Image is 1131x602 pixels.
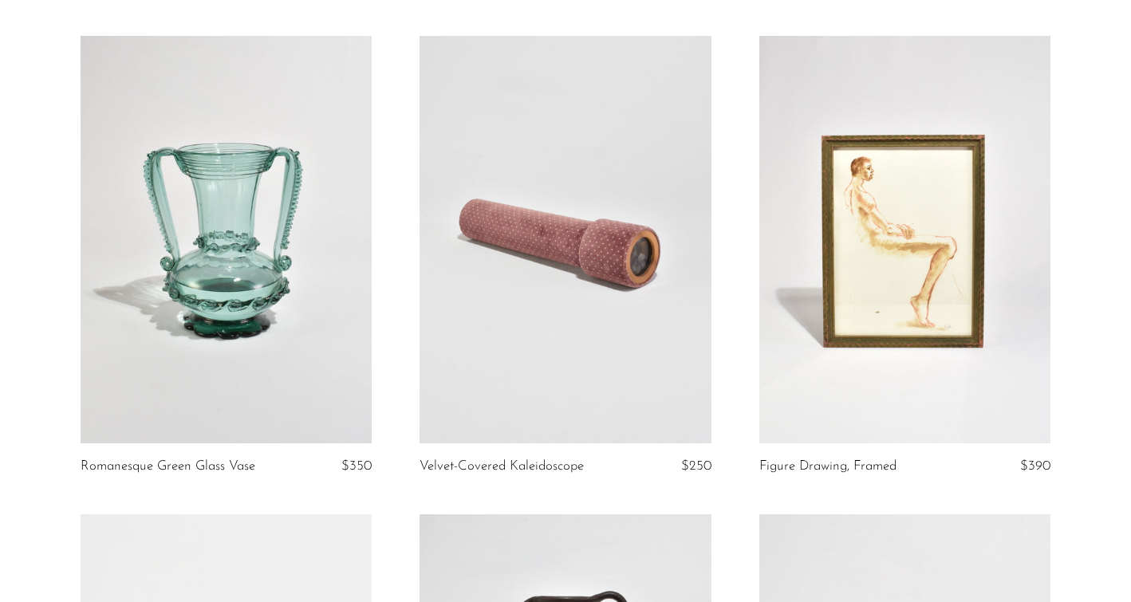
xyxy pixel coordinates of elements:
[420,459,584,474] a: Velvet-Covered Kaleidoscope
[81,459,255,474] a: Romanesque Green Glass Vase
[1020,459,1050,473] span: $390
[681,459,711,473] span: $250
[759,459,897,474] a: Figure Drawing, Framed
[341,459,372,473] span: $350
